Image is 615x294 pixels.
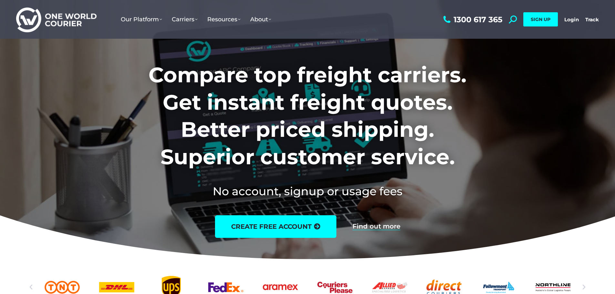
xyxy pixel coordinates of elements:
span: Carriers [172,16,198,23]
span: About [250,16,271,23]
a: Login [564,16,579,23]
a: Track [585,16,599,23]
a: create free account [215,215,336,238]
h2: No account, signup or usage fees [106,183,509,199]
a: Our Platform [116,9,167,29]
span: Our Platform [121,16,162,23]
h1: Compare top freight carriers. Get instant freight quotes. Better priced shipping. Superior custom... [106,61,509,170]
a: 1300 617 365 [442,15,502,24]
a: Resources [202,9,245,29]
a: Carriers [167,9,202,29]
img: One World Courier [16,6,97,33]
a: Find out more [353,223,400,230]
span: SIGN UP [531,16,550,22]
a: About [245,9,276,29]
a: SIGN UP [523,12,558,26]
span: Resources [207,16,241,23]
